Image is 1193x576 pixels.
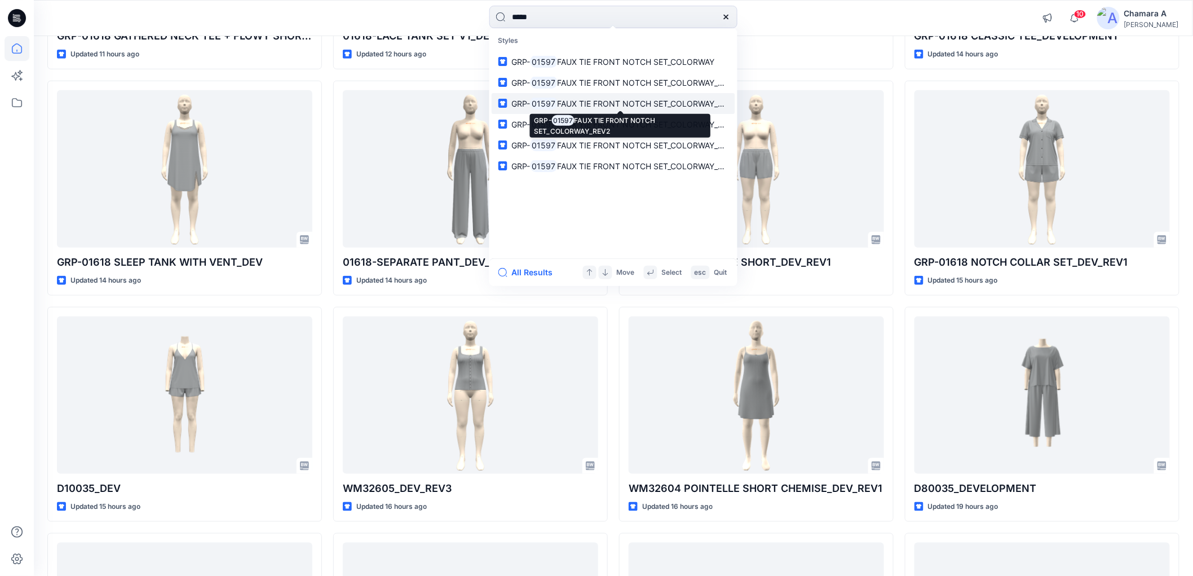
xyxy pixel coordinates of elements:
[629,481,884,496] p: WM32604 POINTELLE SHORT CHEMISE_DEV_REV1
[531,118,558,131] mark: 01597
[928,275,998,287] p: Updated 15 hours ago
[512,140,531,150] span: GRP-
[57,316,312,473] a: D10035_DEV
[343,316,598,473] a: WM32605_DEV_REV3
[1124,7,1179,20] div: Chamara A
[662,267,682,279] p: Select
[714,267,727,279] p: Quit
[356,501,427,513] p: Updated 16 hours ago
[531,55,558,68] mark: 01597
[512,78,531,87] span: GRP-
[492,114,735,135] a: GRP-01597FAUX TIE FRONT NOTCH SET_COLORWAY_REV3
[492,93,735,114] a: GRP-01597FAUX TIE FRONT NOTCH SET_COLORWAY_REV2
[70,501,140,513] p: Updated 15 hours ago
[914,90,1170,247] a: GRP-01618 NOTCH COLLAR SET_DEV_REV1
[914,254,1170,270] p: GRP-01618 NOTCH COLLAR SET_DEV_REV1
[356,275,427,287] p: Updated 14 hours ago
[557,161,737,171] span: FAUX TIE FRONT NOTCH SET_COLORWAY_REV5
[57,481,312,496] p: D10035_DEV
[557,120,737,129] span: FAUX TIE FRONT NOTCH SET_COLORWAY_REV3
[531,76,558,89] mark: 01597
[492,72,735,93] a: GRP-01597FAUX TIE FRONT NOTCH SET_COLORWAY_REV1
[629,90,884,247] a: GRP-01618 SEPARATE SHORT_DEV_REV1
[642,501,713,513] p: Updated 16 hours ago
[512,120,531,129] span: GRP-
[629,254,884,270] p: GRP-01618 SEPARATE SHORT_DEV_REV1
[557,140,737,150] span: FAUX TIE FRONT NOTCH SET_COLORWAY_REV4
[557,57,714,67] span: FAUX TIE FRONT NOTCH SET_COLORWAY
[492,135,735,156] a: GRP-01597FAUX TIE FRONT NOTCH SET_COLORWAY_REV4
[498,266,560,279] button: All Results
[557,99,737,108] span: FAUX TIE FRONT NOTCH SET_COLORWAY_REV2
[1097,7,1120,29] img: avatar
[512,57,531,67] span: GRP-
[531,97,558,110] mark: 01597
[57,90,312,247] a: GRP-01618 SLEEP TANK WITH VENT_DEV
[356,49,426,60] p: Updated 12 hours ago
[531,139,558,152] mark: 01597
[512,161,531,171] span: GRP-
[928,49,998,60] p: Updated 14 hours ago
[695,267,706,279] p: esc
[928,501,998,513] p: Updated 19 hours ago
[617,267,635,279] p: Move
[70,275,141,287] p: Updated 14 hours ago
[70,49,139,60] p: Updated 11 hours ago
[1124,20,1179,29] div: [PERSON_NAME]
[492,51,735,72] a: GRP-01597FAUX TIE FRONT NOTCH SET_COLORWAY
[492,30,735,51] p: Styles
[531,160,558,173] mark: 01597
[343,481,598,496] p: WM32605_DEV_REV3
[57,254,312,270] p: GRP-01618 SLEEP TANK WITH VENT_DEV
[343,90,598,247] a: 01618-SEPARATE PANT_DEV_REV1
[914,481,1170,496] p: D80035_DEVELOPMENT
[512,99,531,108] span: GRP-
[343,254,598,270] p: 01618-SEPARATE PANT_DEV_REV1
[557,78,736,87] span: FAUX TIE FRONT NOTCH SET_COLORWAY_REV1
[492,156,735,177] a: GRP-01597FAUX TIE FRONT NOTCH SET_COLORWAY_REV5
[914,316,1170,473] a: D80035_DEVELOPMENT
[1074,10,1086,19] span: 10
[629,316,884,473] a: WM32604 POINTELLE SHORT CHEMISE_DEV_REV1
